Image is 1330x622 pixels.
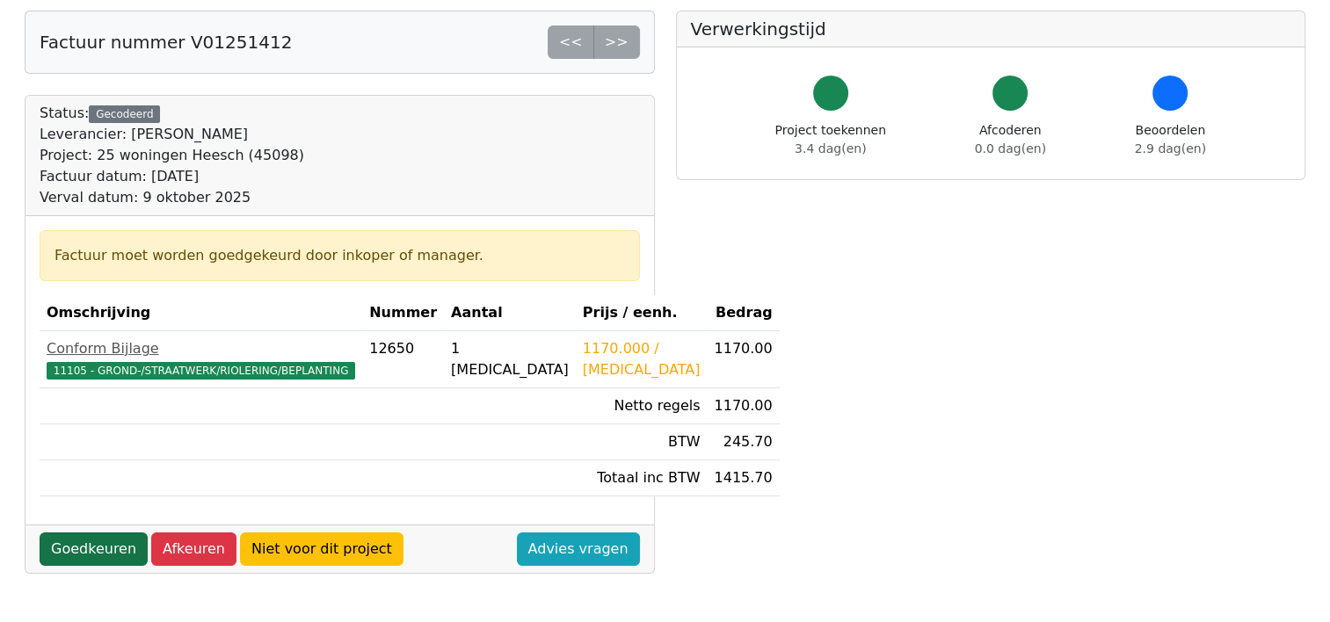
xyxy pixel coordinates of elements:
[40,103,304,208] div: Status:
[40,187,304,208] div: Verval datum: 9 oktober 2025
[40,124,304,145] div: Leverancier: [PERSON_NAME]
[795,141,866,155] span: 3.4 dag(en)
[707,460,779,496] td: 1415.70
[576,424,708,460] td: BTW
[362,295,444,331] th: Nummer
[362,331,444,388] td: 12650
[89,105,160,123] div: Gecodeerd
[583,338,701,380] div: 1170.000 / [MEDICAL_DATA]
[517,532,640,566] a: Advies vragen
[975,121,1046,158] div: Afcoderen
[1135,141,1206,155] span: 2.9 dag(en)
[40,166,304,187] div: Factuur datum: [DATE]
[444,295,576,331] th: Aantal
[451,338,569,380] div: 1 [MEDICAL_DATA]
[576,460,708,496] td: Totaal inc BTW
[47,362,355,380] span: 11105 - GROND-/STRAATWERK/RIOLERING/BEPLANTING
[40,145,304,166] div: Project: 25 woningen Heesch (45098)
[40,532,148,566] a: Goedkeuren
[707,424,779,460] td: 245.70
[576,388,708,424] td: Netto regels
[151,532,236,566] a: Afkeuren
[55,245,625,266] div: Factuur moet worden goedgekeurd door inkoper of manager.
[975,141,1046,155] span: 0.0 dag(en)
[707,331,779,388] td: 1170.00
[1135,121,1206,158] div: Beoordelen
[576,295,708,331] th: Prijs / eenh.
[775,121,886,158] div: Project toekennen
[707,295,779,331] th: Bedrag
[240,532,403,566] a: Niet voor dit project
[707,388,779,424] td: 1170.00
[47,338,355,380] a: Conform Bijlage11105 - GROND-/STRAATWERK/RIOLERING/BEPLANTING
[40,295,362,331] th: Omschrijving
[47,338,355,359] div: Conform Bijlage
[40,32,292,53] h5: Factuur nummer V01251412
[691,18,1291,40] h5: Verwerkingstijd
